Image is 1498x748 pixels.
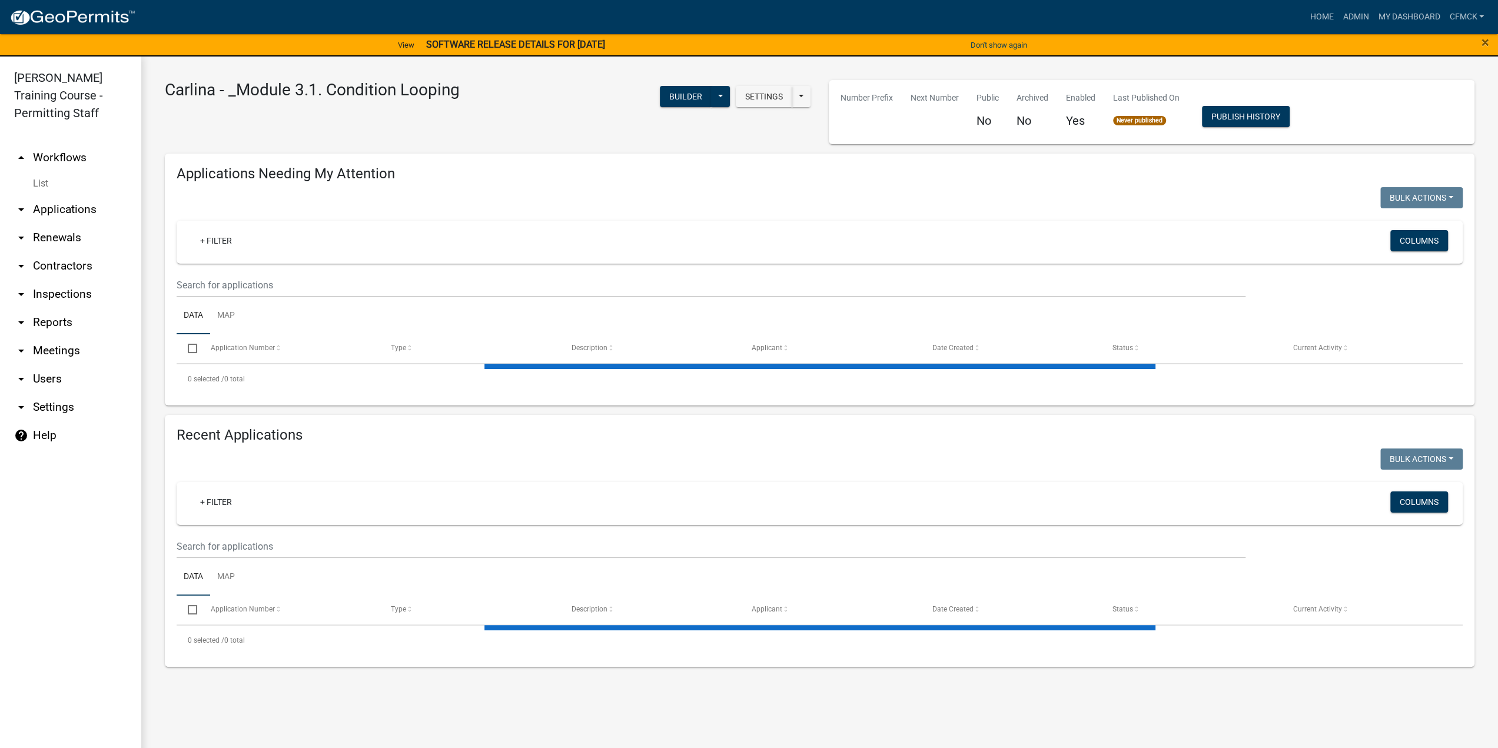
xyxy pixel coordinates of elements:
a: My Dashboard [1373,6,1444,28]
span: × [1482,34,1489,51]
i: arrow_drop_up [14,151,28,165]
a: + Filter [191,491,241,513]
button: Builder [660,86,712,107]
a: Data [177,297,210,335]
span: Date Created [932,344,974,352]
span: Current Activity [1293,605,1342,613]
i: arrow_drop_down [14,400,28,414]
button: Don't show again [966,35,1032,55]
i: arrow_drop_down [14,315,28,330]
a: Admin [1338,6,1373,28]
i: arrow_drop_down [14,372,28,386]
datatable-header-cell: Applicant [740,596,921,624]
i: arrow_drop_down [14,287,28,301]
datatable-header-cell: Application Number [199,334,380,363]
p: Enabled [1066,92,1095,104]
p: Archived [1017,92,1048,104]
a: Map [210,558,242,596]
div: 0 total [177,626,1463,655]
input: Search for applications [177,273,1245,297]
a: + Filter [191,230,241,251]
datatable-header-cell: Date Created [921,334,1101,363]
p: Last Published On [1113,92,1180,104]
datatable-header-cell: Status [1101,596,1282,624]
button: Bulk Actions [1380,187,1463,208]
h4: Recent Applications [177,427,1463,444]
a: View [393,35,419,55]
span: Current Activity [1293,344,1342,352]
div: 0 total [177,364,1463,394]
datatable-header-cell: Date Created [921,596,1101,624]
datatable-header-cell: Type [380,334,560,363]
span: Status [1112,605,1133,613]
span: Applicant [752,605,782,613]
a: Data [177,558,210,596]
datatable-header-cell: Status [1101,334,1282,363]
i: arrow_drop_down [14,231,28,245]
i: help [14,428,28,443]
strong: SOFTWARE RELEASE DETAILS FOR [DATE] [426,39,605,50]
wm-modal-confirm: Workflow Publish History [1202,112,1290,122]
span: Date Created [932,605,974,613]
button: Bulk Actions [1380,448,1463,470]
span: Description [572,605,607,613]
button: Settings [736,86,792,107]
datatable-header-cell: Current Activity [1281,334,1462,363]
datatable-header-cell: Select [177,596,199,624]
datatable-header-cell: Description [560,334,740,363]
span: 0 selected / [188,636,224,644]
i: arrow_drop_down [14,202,28,217]
input: Search for applications [177,534,1245,558]
span: Application Number [211,605,275,613]
span: Application Number [211,344,275,352]
span: Type [391,605,406,613]
button: Columns [1390,230,1448,251]
span: Never published [1113,116,1167,125]
button: Columns [1390,491,1448,513]
a: Home [1305,6,1338,28]
datatable-header-cell: Current Activity [1281,596,1462,624]
span: Type [391,344,406,352]
i: arrow_drop_down [14,259,28,273]
datatable-header-cell: Application Number [199,596,380,624]
h5: No [976,114,999,128]
p: Next Number [911,92,959,104]
a: CFMCK [1444,6,1489,28]
a: Map [210,297,242,335]
i: arrow_drop_down [14,344,28,358]
h4: Applications Needing My Attention [177,165,1463,182]
span: Status [1112,344,1133,352]
p: Public [976,92,999,104]
datatable-header-cell: Description [560,596,740,624]
h5: No [1017,114,1048,128]
button: Close [1482,35,1489,49]
span: Description [572,344,607,352]
datatable-header-cell: Applicant [740,334,921,363]
datatable-header-cell: Select [177,334,199,363]
h5: Yes [1066,114,1095,128]
span: 0 selected / [188,375,224,383]
h3: Carlina - _Module 3.1. Condition Looping [165,80,460,100]
p: Number Prefix [841,92,893,104]
span: Applicant [752,344,782,352]
button: Publish History [1202,106,1290,127]
datatable-header-cell: Type [380,596,560,624]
